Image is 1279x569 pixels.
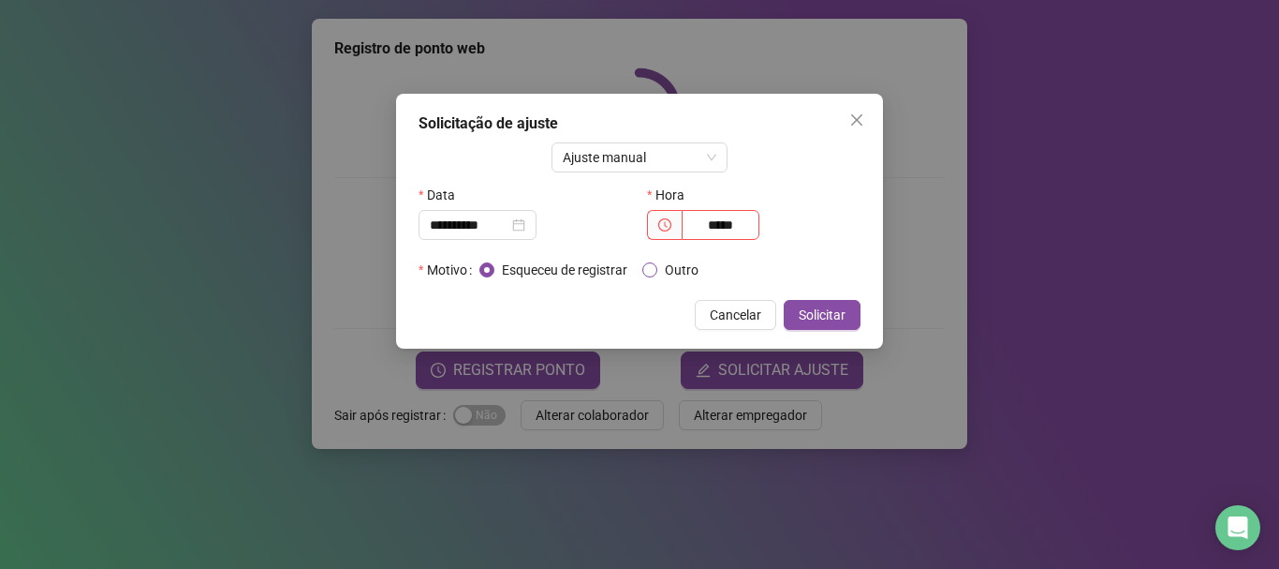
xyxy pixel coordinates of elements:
[695,300,776,330] button: Cancelar
[1215,505,1260,550] div: Open Intercom Messenger
[799,305,845,325] span: Solicitar
[658,218,671,232] span: clock-circle
[419,255,479,285] label: Motivo
[647,180,697,210] label: Hora
[419,112,860,135] div: Solicitação de ajuste
[657,260,706,280] span: Outro
[710,305,761,325] span: Cancelar
[849,112,864,127] span: close
[842,105,872,135] button: Close
[563,143,717,172] span: Ajuste manual
[419,180,467,210] label: Data
[494,260,635,280] span: Esqueceu de registrar
[784,300,860,330] button: Solicitar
